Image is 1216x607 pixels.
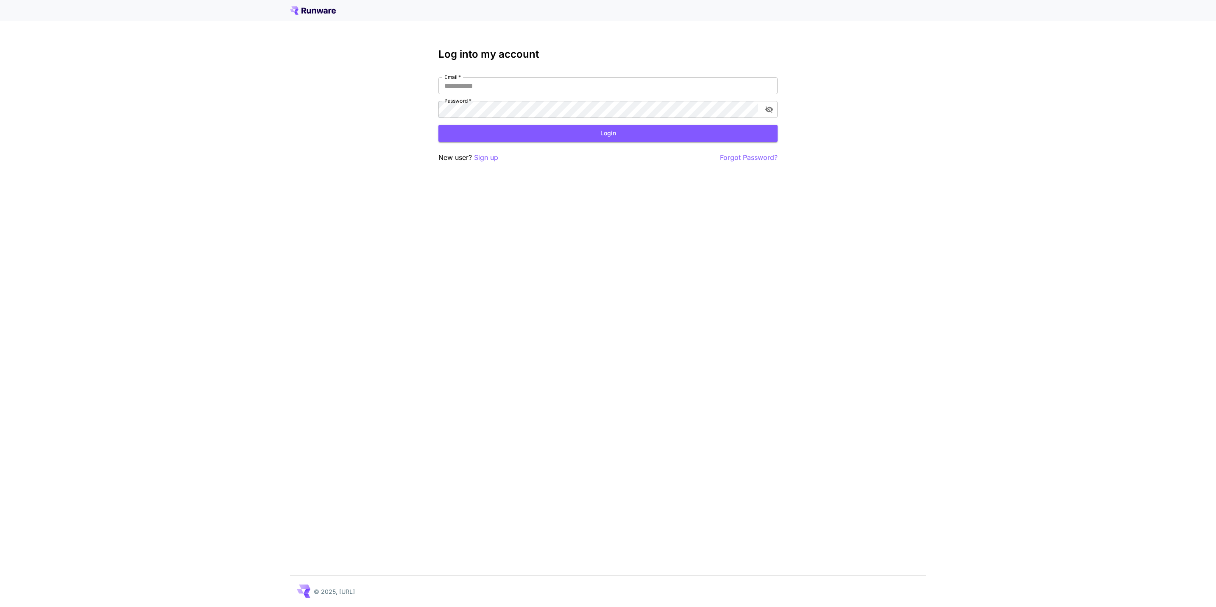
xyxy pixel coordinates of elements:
h3: Log into my account [438,48,778,60]
button: Sign up [474,152,498,163]
button: Login [438,125,778,142]
button: Forgot Password? [720,152,778,163]
label: Password [444,97,471,104]
p: New user? [438,152,498,163]
label: Email [444,73,461,81]
button: toggle password visibility [761,102,777,117]
p: © 2025, [URL] [314,587,355,596]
